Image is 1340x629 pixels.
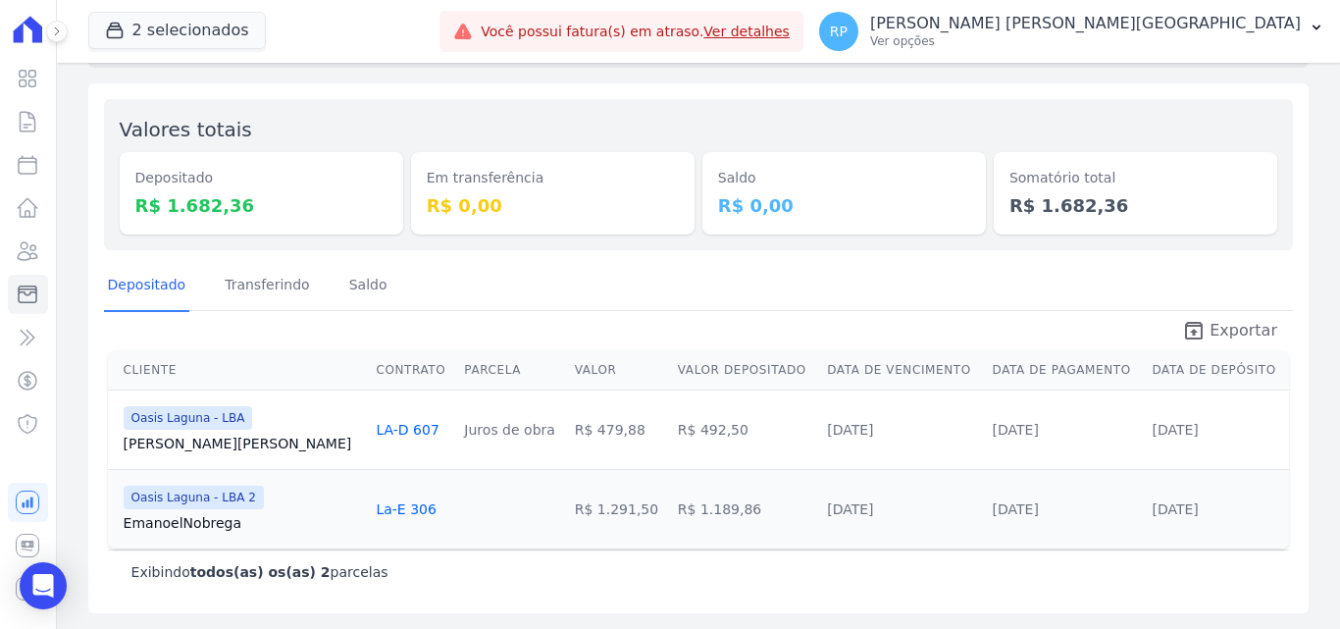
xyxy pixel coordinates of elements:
button: RP [PERSON_NAME] [PERSON_NAME][GEOGRAPHIC_DATA] Ver opções [803,4,1340,59]
td: R$ 1.291,50 [567,469,670,549]
th: Data de Pagamento [985,350,1145,391]
th: Data de Vencimento [819,350,984,391]
p: Ver opções [870,33,1301,49]
dt: Somatório total [1009,168,1262,188]
a: Juros de obra [464,422,555,438]
span: Exportar [1210,319,1277,342]
th: Valor Depositado [670,350,819,391]
a: [DATE] [1152,501,1198,517]
button: 2 selecionados [88,12,266,49]
td: R$ 479,88 [567,390,670,469]
th: Contrato [368,350,456,391]
td: R$ 1.189,86 [670,469,819,549]
span: Oasis Laguna - LBA [124,406,253,430]
dd: R$ 1.682,36 [1009,192,1262,219]
a: [DATE] [993,501,1039,517]
i: unarchive [1182,319,1206,342]
dd: R$ 0,00 [427,192,679,219]
a: La-E 306 [376,501,436,517]
a: [DATE] [827,422,873,438]
dt: Em transferência [427,168,679,188]
a: EmanoelNobrega [124,513,361,533]
th: Cliente [108,350,369,391]
a: unarchive Exportar [1166,319,1293,346]
a: LA-D 607 [376,422,438,438]
a: [DATE] [827,501,873,517]
dd: R$ 0,00 [718,192,970,219]
a: Saldo [345,261,391,312]
a: [DATE] [1152,422,1198,438]
td: R$ 492,50 [670,390,819,469]
a: [DATE] [993,422,1039,438]
dt: Saldo [718,168,970,188]
a: Depositado [104,261,190,312]
b: todos(as) os(as) 2 [190,564,331,580]
a: Transferindo [221,261,314,312]
label: Valores totais [120,118,252,141]
dd: R$ 1.682,36 [135,192,387,219]
p: Exibindo parcelas [131,562,388,582]
dt: Depositado [135,168,387,188]
div: Open Intercom Messenger [20,562,67,609]
th: Data de Depósito [1144,350,1289,391]
span: RP [830,25,848,38]
p: [PERSON_NAME] [PERSON_NAME][GEOGRAPHIC_DATA] [870,14,1301,33]
span: Você possui fatura(s) em atraso. [481,22,790,42]
th: Valor [567,350,670,391]
th: Parcela [456,350,566,391]
a: Ver detalhes [703,24,790,39]
span: Oasis Laguna - LBA 2 [124,486,264,509]
a: [PERSON_NAME][PERSON_NAME] [124,434,361,453]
